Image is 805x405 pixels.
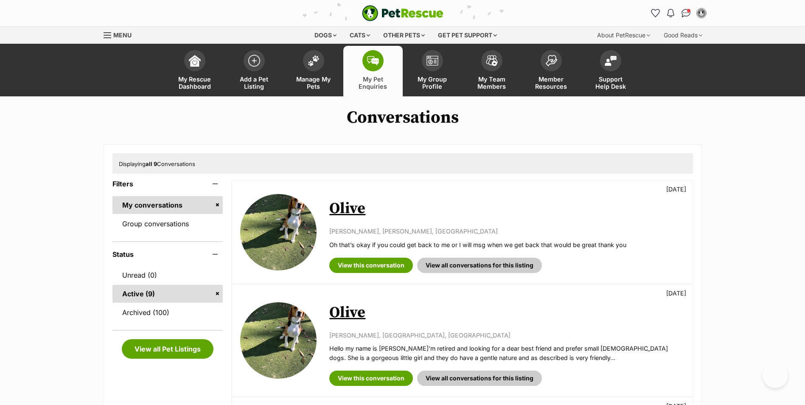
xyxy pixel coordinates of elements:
a: PetRescue [362,5,443,21]
img: member-resources-icon-8e73f808a243e03378d46382f2149f9095a855e16c252ad45f914b54edf8863c.svg [545,55,557,66]
a: Unread (0) [112,266,223,284]
span: My Team Members [473,76,511,90]
p: Oh that’s okay if you could get back to me or I will msg when we get back that would be great tha... [329,240,684,249]
a: Manage My Pets [284,46,343,96]
p: Hello my name is [PERSON_NAME]’m retired and looking for a dear best friend and prefer small [DEM... [329,344,684,362]
p: [PERSON_NAME], [GEOGRAPHIC_DATA], [GEOGRAPHIC_DATA] [329,331,684,340]
a: My conversations [112,196,223,214]
iframe: Help Scout Beacon - Open [763,363,788,388]
span: My Group Profile [413,76,452,90]
p: [DATE] [666,289,686,298]
a: Group conversations [112,215,223,233]
img: chat-41dd97257d64d25036548639549fe6c8038ab92f7586957e7f3b1b290dea8141.svg [682,9,690,17]
span: Manage My Pets [295,76,333,90]
a: Add a Pet Listing [224,46,284,96]
div: Dogs [309,27,342,44]
div: Good Reads [658,27,708,44]
a: My Team Members [462,46,522,96]
img: pet-enquiries-icon-7e3ad2cf08bfb03b45e93fb7055b45f3efa6380592205ae92323e6603595dc1f.svg [367,56,379,65]
header: Status [112,250,223,258]
button: My account [695,6,708,20]
img: dashboard-icon-eb2f2d2d3e046f16d808141f083e7271f6b2e854fb5c12c21221c1fb7104beca.svg [189,55,201,67]
a: Menu [104,27,137,42]
strong: all 9 [146,160,157,167]
a: Active (9) [112,285,223,303]
p: [DATE] [666,185,686,194]
a: Olive [329,303,365,322]
span: My Pet Enquiries [354,76,392,90]
ul: Account quick links [649,6,708,20]
img: help-desk-icon-fdf02630f3aa405de69fd3d07c3f3aa587a6932b1a1747fa1d2bba05be0121f9.svg [605,56,617,66]
div: About PetRescue [591,27,656,44]
span: Displaying Conversations [119,160,195,167]
a: My Rescue Dashboard [165,46,224,96]
a: View all conversations for this listing [417,371,542,386]
button: Notifications [664,6,678,20]
span: Add a Pet Listing [235,76,273,90]
a: Olive [329,199,365,218]
div: Get pet support [432,27,503,44]
a: Support Help Desk [581,46,640,96]
img: logo-e224e6f780fb5917bec1dbf3a21bbac754714ae5b6737aabdf751b685950b380.svg [362,5,443,21]
a: View all Pet Listings [122,339,213,359]
a: Favourites [649,6,662,20]
img: manage-my-pets-icon-02211641906a0b7f246fdf0571729dbe1e7629f14944591b6c1af311fb30b64b.svg [308,55,320,66]
span: Member Resources [532,76,570,90]
img: group-profile-icon-3fa3cf56718a62981997c0bc7e787c4b2cf8bcc04b72c1350f741eb67cf2f40e.svg [426,56,438,66]
span: Support Help Desk [592,76,630,90]
a: Conversations [679,6,693,20]
a: View all conversations for this listing [417,258,542,273]
p: [PERSON_NAME], [PERSON_NAME], [GEOGRAPHIC_DATA] [329,227,684,236]
span: Menu [113,31,132,39]
img: team-members-icon-5396bd8760b3fe7c0b43da4ab00e1e3bb1a5d9ba89233759b79545d2d3fc5d0d.svg [486,55,498,66]
a: Member Resources [522,46,581,96]
div: Cats [344,27,376,44]
a: My Pet Enquiries [343,46,403,96]
a: View this conversation [329,258,413,273]
a: My Group Profile [403,46,462,96]
img: Olive [240,302,317,379]
span: My Rescue Dashboard [176,76,214,90]
img: notifications-46538b983faf8c2785f20acdc204bb7945ddae34d4c08c2a6579f10ce5e182be.svg [667,9,674,17]
div: Other pets [377,27,431,44]
img: add-pet-listing-icon-0afa8454b4691262ce3f59096e99ab1cd57d4a30225e0717b998d2c9b9846f56.svg [248,55,260,67]
a: View this conversation [329,371,413,386]
a: Archived (100) [112,304,223,321]
img: Sarah Rollan profile pic [697,9,706,17]
header: Filters [112,180,223,188]
img: Olive [240,194,317,270]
